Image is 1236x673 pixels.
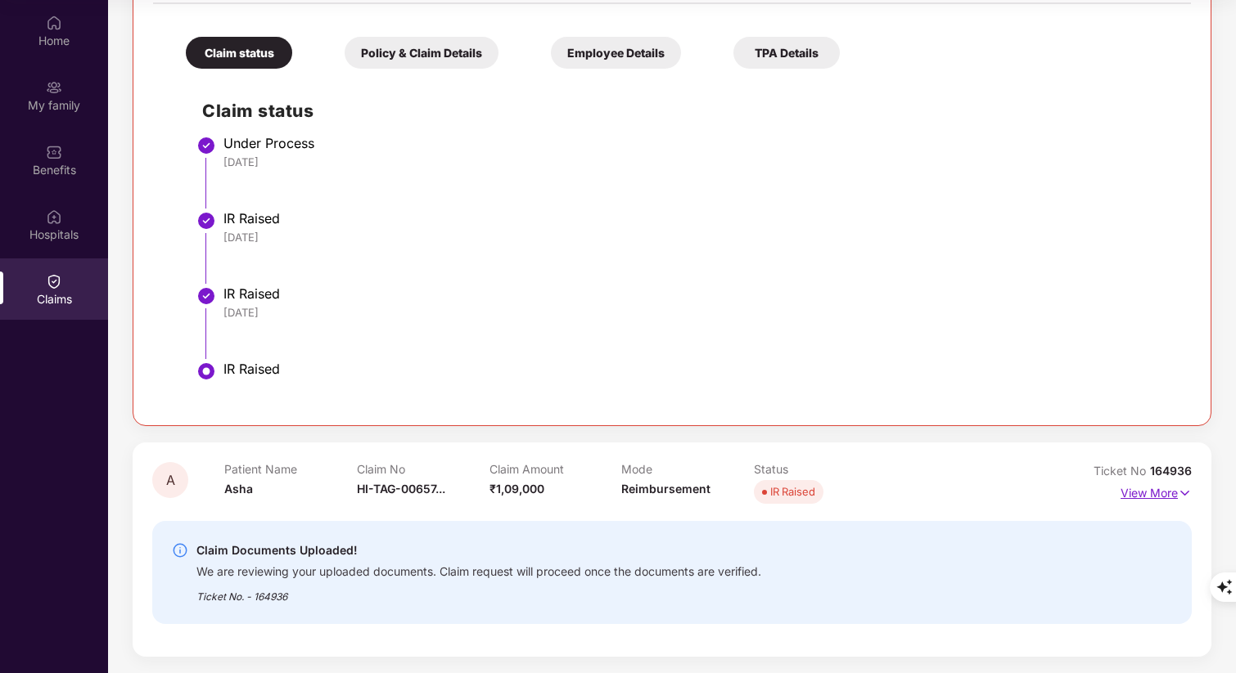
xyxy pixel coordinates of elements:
img: svg+xml;base64,PHN2ZyBpZD0iU3RlcC1BY3RpdmUtMzJ4MzIiIHhtbG5zPSJodHRwOi8vd3d3LnczLm9yZy8yMDAwL3N2Zy... [196,361,216,381]
span: ₹1,09,000 [489,482,544,496]
span: 164936 [1150,464,1192,478]
div: IR Raised [223,210,1175,227]
span: HI-TAG-00657... [357,482,445,496]
div: [DATE] [223,230,1175,245]
div: IR Raised [223,285,1175,302]
h2: Claim status [202,97,1175,124]
div: Ticket No. - 164936 [196,579,761,604]
img: svg+xml;base64,PHN2ZyBpZD0iSG9zcGl0YWxzIiB4bWxucz0iaHR0cDovL3d3dy53My5vcmcvMjAwMC9zdmciIHdpZHRoPS... [46,209,62,225]
div: Claim status [186,37,292,69]
p: View More [1121,480,1192,502]
img: svg+xml;base64,PHN2ZyBpZD0iU3RlcC1Eb25lLTMyeDMyIiB4bWxucz0iaHR0cDovL3d3dy53My5vcmcvMjAwMC9zdmciIH... [196,286,216,306]
p: Mode [621,462,754,476]
img: svg+xml;base64,PHN2ZyBpZD0iSW5mby0yMHgyMCIgeG1sbnM9Imh0dHA6Ly93d3cudzMub3JnLzIwMDAvc3ZnIiB3aWR0aD... [172,542,188,559]
div: TPA Details [733,37,840,69]
span: Ticket No [1094,464,1150,478]
img: svg+xml;base64,PHN2ZyBpZD0iQmVuZWZpdHMiIHhtbG5zPSJodHRwOi8vd3d3LnczLm9yZy8yMDAwL3N2ZyIgd2lkdGg9Ij... [46,144,62,160]
span: Asha [224,482,253,496]
img: svg+xml;base64,PHN2ZyBpZD0iU3RlcC1Eb25lLTMyeDMyIiB4bWxucz0iaHR0cDovL3d3dy53My5vcmcvMjAwMC9zdmciIH... [196,136,216,155]
p: Claim Amount [489,462,622,476]
div: Under Process [223,135,1175,151]
p: Status [754,462,886,476]
span: A [166,473,175,487]
img: svg+xml;base64,PHN2ZyBpZD0iSG9tZSIgeG1sbnM9Imh0dHA6Ly93d3cudzMub3JnLzIwMDAvc3ZnIiB3aWR0aD0iMjAiIG... [46,15,62,31]
div: Claim Documents Uploaded! [196,541,761,560]
img: svg+xml;base64,PHN2ZyB4bWxucz0iaHR0cDovL3d3dy53My5vcmcvMjAwMC9zdmciIHdpZHRoPSIxNyIgaGVpZ2h0PSIxNy... [1178,484,1192,502]
div: Employee Details [551,37,681,69]
div: IR Raised [223,361,1175,377]
p: Claim No [357,462,489,476]
div: IR Raised [770,483,815,500]
span: Reimbursement [621,482,710,496]
div: We are reviewing your uploaded documents. Claim request will proceed once the documents are verif... [196,560,761,579]
div: [DATE] [223,305,1175,320]
div: [DATE] [223,155,1175,169]
img: svg+xml;base64,PHN2ZyB3aWR0aD0iMjAiIGhlaWdodD0iMjAiIHZpZXdCb3g9IjAgMCAyMCAyMCIgZmlsbD0ibm9uZSIgeG... [46,79,62,96]
div: Policy & Claim Details [345,37,498,69]
p: Patient Name [224,462,357,476]
img: svg+xml;base64,PHN2ZyBpZD0iQ2xhaW0iIHhtbG5zPSJodHRwOi8vd3d3LnczLm9yZy8yMDAwL3N2ZyIgd2lkdGg9IjIwIi... [46,273,62,289]
img: svg+xml;base64,PHN2ZyBpZD0iU3RlcC1Eb25lLTMyeDMyIiB4bWxucz0iaHR0cDovL3d3dy53My5vcmcvMjAwMC9zdmciIH... [196,211,216,231]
